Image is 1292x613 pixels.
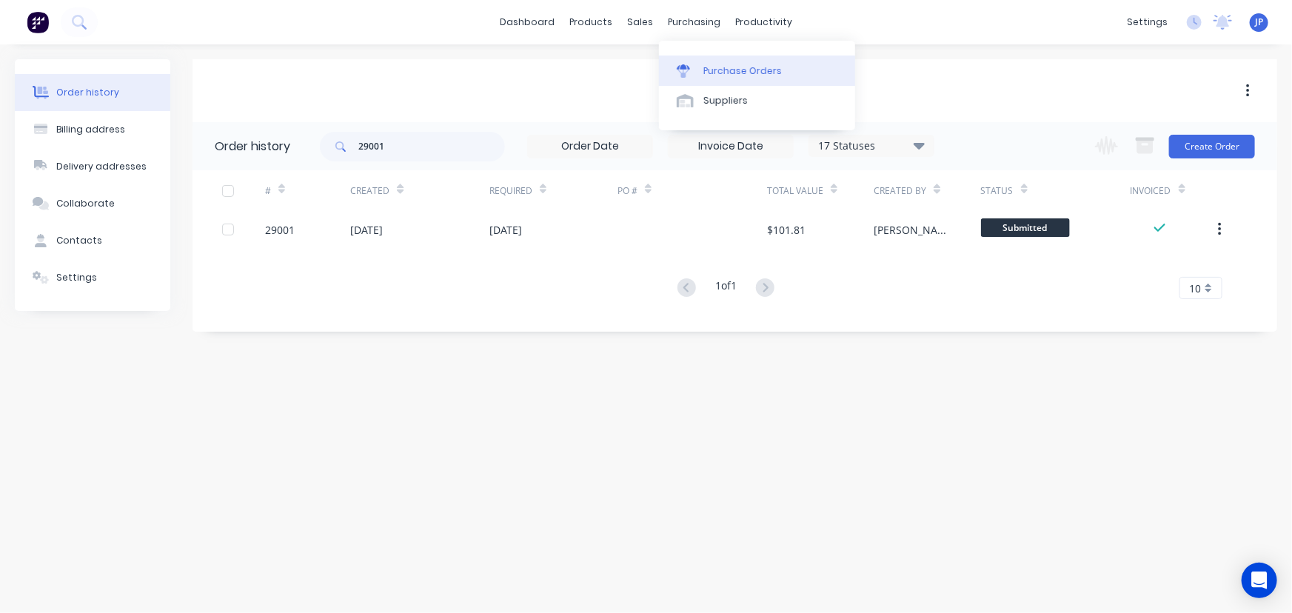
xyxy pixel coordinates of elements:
[620,11,660,33] div: sales
[562,11,620,33] div: products
[1242,563,1277,598] div: Open Intercom Messenger
[1131,170,1216,211] div: Invoiced
[981,170,1131,211] div: Status
[617,184,637,198] div: PO #
[981,218,1070,237] span: Submitted
[1189,281,1201,296] span: 10
[728,11,800,33] div: productivity
[659,56,855,85] a: Purchase Orders
[1131,184,1171,198] div: Invoiced
[489,222,522,238] div: [DATE]
[15,148,170,185] button: Delivery addresses
[715,278,737,299] div: 1 of 1
[265,170,350,211] div: #
[981,184,1014,198] div: Status
[15,185,170,222] button: Collaborate
[56,123,125,136] div: Billing address
[358,132,505,161] input: Search...
[874,170,980,211] div: Created By
[489,170,617,211] div: Required
[528,135,652,158] input: Order Date
[350,184,389,198] div: Created
[1255,16,1263,29] span: JP
[809,138,934,154] div: 17 Statuses
[489,184,532,198] div: Required
[874,222,951,238] div: [PERSON_NAME]
[56,160,147,173] div: Delivery addresses
[492,11,562,33] a: dashboard
[15,222,170,259] button: Contacts
[56,234,102,247] div: Contacts
[27,11,49,33] img: Factory
[215,138,290,155] div: Order history
[767,170,874,211] div: Total Value
[56,271,97,284] div: Settings
[767,184,823,198] div: Total Value
[15,111,170,148] button: Billing address
[703,94,748,107] div: Suppliers
[703,64,782,78] div: Purchase Orders
[617,170,767,211] div: PO #
[265,222,295,238] div: 29001
[669,135,793,158] input: Invoice Date
[1169,135,1255,158] button: Create Order
[350,170,489,211] div: Created
[350,222,383,238] div: [DATE]
[56,197,115,210] div: Collaborate
[15,74,170,111] button: Order history
[56,86,119,99] div: Order history
[1119,11,1175,33] div: settings
[767,222,806,238] div: $101.81
[659,86,855,115] a: Suppliers
[660,11,728,33] div: purchasing
[15,259,170,296] button: Settings
[265,184,271,198] div: #
[874,184,926,198] div: Created By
